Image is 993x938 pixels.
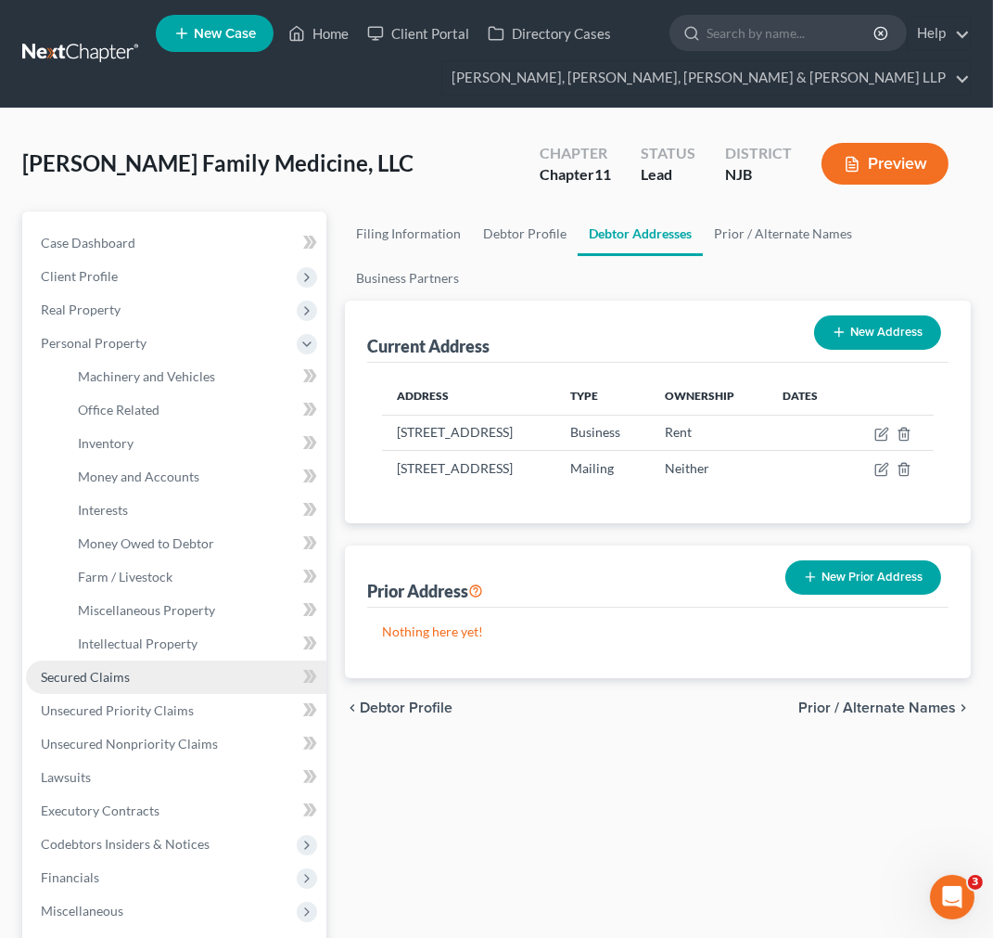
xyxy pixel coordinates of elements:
[814,315,941,350] button: New Address
[78,402,159,418] span: Office Related
[26,226,326,260] a: Case Dashboard
[63,494,326,527] a: Interests
[345,256,470,301] a: Business Partners
[41,769,91,785] span: Lawsuits
[360,700,452,715] span: Debtor Profile
[78,569,172,585] span: Farm / Livestock
[194,27,256,41] span: New Case
[707,16,876,50] input: Search by name...
[725,164,792,186] div: NJB
[78,368,215,384] span: Machinery and Vehicles
[63,560,326,594] a: Farm / Livestock
[26,694,326,727] a: Unsecured Priority Claims
[345,700,360,715] i: chevron_left
[382,623,934,641] p: Nothing here yet!
[63,427,326,460] a: Inventory
[26,727,326,761] a: Unsecured Nonpriority Claims
[279,17,358,50] a: Home
[63,393,326,427] a: Office Related
[78,435,134,451] span: Inventory
[725,143,792,164] div: District
[641,164,695,186] div: Lead
[703,212,863,256] a: Prior / Alternate Names
[41,235,135,251] span: Case Dashboard
[968,875,983,890] span: 3
[650,451,768,486] td: Neither
[442,61,970,95] a: [PERSON_NAME], [PERSON_NAME], [PERSON_NAME] & [PERSON_NAME] LLP
[540,164,611,186] div: Chapter
[650,415,768,450] td: Rent
[382,378,555,415] th: Address
[478,17,620,50] a: Directory Cases
[345,212,472,256] a: Filing Information
[63,527,326,560] a: Money Owed to Debtor
[78,602,215,618] span: Miscellaneous Property
[578,212,703,256] a: Debtor Addresses
[641,143,695,164] div: Status
[26,761,326,794] a: Lawsuits
[821,143,948,185] button: Preview
[26,661,326,694] a: Secured Claims
[41,335,146,351] span: Personal Property
[650,378,768,415] th: Ownership
[41,702,194,718] span: Unsecured Priority Claims
[41,836,210,852] span: Codebtors Insiders & Notices
[540,143,611,164] div: Chapter
[382,451,555,486] td: [STREET_ADDRESS]
[63,594,326,627] a: Miscellaneous Property
[367,580,483,602] div: Prior Address
[798,700,971,715] button: Prior / Alternate Names chevron_right
[78,535,214,551] span: Money Owed to Debtor
[798,700,956,715] span: Prior / Alternate Names
[367,335,490,357] div: Current Address
[956,700,971,715] i: chevron_right
[41,268,118,284] span: Client Profile
[594,165,611,183] span: 11
[41,903,123,919] span: Miscellaneous
[908,17,970,50] a: Help
[358,17,478,50] a: Client Portal
[78,502,128,518] span: Interests
[78,469,199,484] span: Money and Accounts
[41,669,130,685] span: Secured Claims
[555,451,650,486] td: Mailing
[78,636,197,651] span: Intellectual Property
[472,212,578,256] a: Debtor Profile
[63,460,326,494] a: Money and Accounts
[41,869,99,885] span: Financials
[41,803,159,818] span: Executory Contracts
[555,415,650,450] td: Business
[26,794,326,828] a: Executory Contracts
[785,560,941,595] button: New Prior Address
[555,378,650,415] th: Type
[768,378,845,415] th: Dates
[41,736,218,752] span: Unsecured Nonpriority Claims
[345,700,452,715] button: chevron_left Debtor Profile
[22,149,414,176] span: [PERSON_NAME] Family Medicine, LLC
[930,875,974,919] iframe: Intercom live chat
[63,627,326,661] a: Intellectual Property
[41,302,121,317] span: Real Property
[382,415,555,450] td: [STREET_ADDRESS]
[63,360,326,393] a: Machinery and Vehicles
